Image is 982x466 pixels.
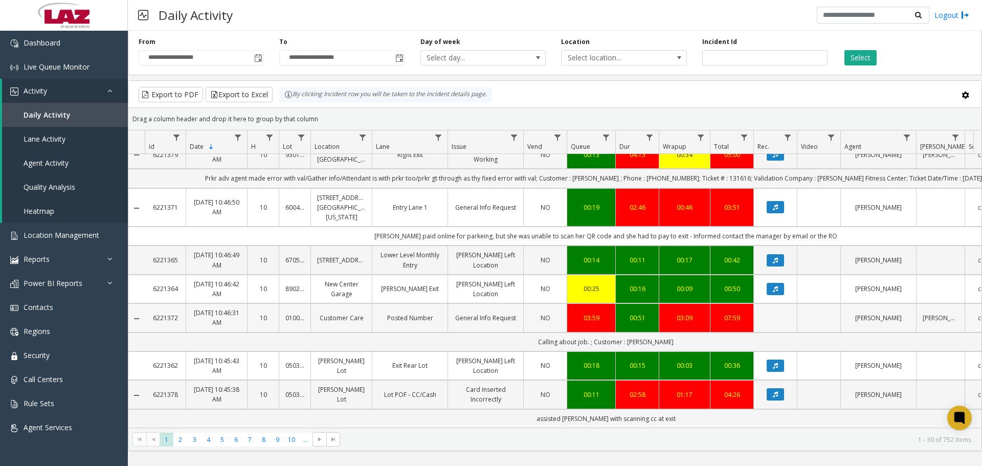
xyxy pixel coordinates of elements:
span: NO [541,284,550,293]
span: NO [541,203,550,212]
img: 'icon' [10,63,18,72]
a: Location Filter Menu [356,130,370,144]
a: Lot POF - CC/Cash [378,390,441,400]
a: 03:51 [717,203,747,212]
a: 00:11 [573,390,609,400]
div: 00:13 [573,150,609,160]
a: Quality Analysis [2,175,128,199]
span: Go to the next page [316,435,324,443]
a: Vend Filter Menu [551,130,565,144]
a: [PERSON_NAME] [847,255,910,265]
span: Agent [844,142,861,151]
span: Live Queue Monitor [24,62,90,72]
a: 930123 [285,150,304,160]
a: Wrapup Filter Menu [694,130,708,144]
a: Collapse Details [128,315,145,323]
div: 00:11 [622,255,653,265]
div: 00:34 [665,150,704,160]
a: Collapse Details [128,204,145,212]
a: 10 [254,313,273,323]
a: Video Filter Menu [824,130,838,144]
a: [PERSON_NAME] Left Location [454,356,517,375]
div: 00:17 [665,255,704,265]
span: Queue [571,142,590,151]
span: Go to the last page [329,435,338,443]
a: 050324 [285,361,304,370]
div: 03:09 [665,313,704,323]
div: 00:50 [717,284,747,294]
a: 07:59 [717,313,747,323]
a: [PERSON_NAME] Left Location [454,279,517,299]
span: Id [149,142,154,151]
span: Go to the next page [313,432,326,447]
a: 02:46 [622,203,653,212]
img: 'icon' [10,328,18,336]
a: 00:03 [665,361,704,370]
a: General Info Request [454,313,517,323]
span: Total [714,142,729,151]
span: Dur [619,142,630,151]
a: [DATE] 10:46:49 AM [192,250,241,270]
a: Collapse Details [128,391,145,400]
a: 00:18 [573,361,609,370]
a: Issue Filter Menu [507,130,521,144]
a: Parker Filter Menu [949,130,963,144]
a: 6221364 [151,284,180,294]
a: Posted Number [378,313,441,323]
a: [DATE] 10:46:31 AM [192,308,241,327]
label: To [279,37,287,47]
div: 00:14 [573,255,609,265]
img: 'icon' [10,39,18,48]
span: Page 11 [299,433,313,447]
a: [DATE] 10:46:50 AM [192,197,241,217]
span: Rule Sets [24,398,54,408]
span: Rec. [757,142,769,151]
label: Incident Id [702,37,737,47]
span: Power BI Reports [24,278,82,288]
span: NO [541,361,550,370]
span: Video [801,142,818,151]
span: Sortable [207,143,215,151]
a: [DATE] 10:46:42 AM [192,279,241,299]
a: 6221379 [151,150,180,160]
div: 01:17 [665,390,704,400]
a: 05:00 [717,150,747,160]
span: Select location... [562,51,661,65]
span: Daily Activity [24,110,71,120]
a: 00:16 [622,284,653,294]
a: 10 [254,255,273,265]
a: NO [530,284,561,294]
a: 10 [254,390,273,400]
img: 'icon' [10,256,18,264]
span: NO [541,314,550,322]
a: General Info Request [454,203,517,212]
a: 00:51 [622,313,653,323]
a: Card Inserted Incorrectly [454,385,517,404]
label: Location [561,37,590,47]
a: Total Filter Menu [738,130,751,144]
a: Lane Filter Menu [432,130,445,144]
div: 00:36 [717,361,747,370]
img: 'icon' [10,87,18,96]
a: 00:46 [665,203,704,212]
a: 6221371 [151,203,180,212]
a: 00:09 [665,284,704,294]
div: 03:59 [573,313,609,323]
span: Page 4 [202,433,215,447]
div: Drag a column header and drop it here to group by that column [128,110,981,128]
span: Contacts [24,302,53,312]
a: 00:19 [573,203,609,212]
a: [PERSON_NAME] [847,361,910,370]
span: [PERSON_NAME] [920,142,967,151]
a: 00:25 [573,284,609,294]
span: Lot [283,142,292,151]
a: 04:26 [717,390,747,400]
span: Go to the last page [326,432,340,447]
